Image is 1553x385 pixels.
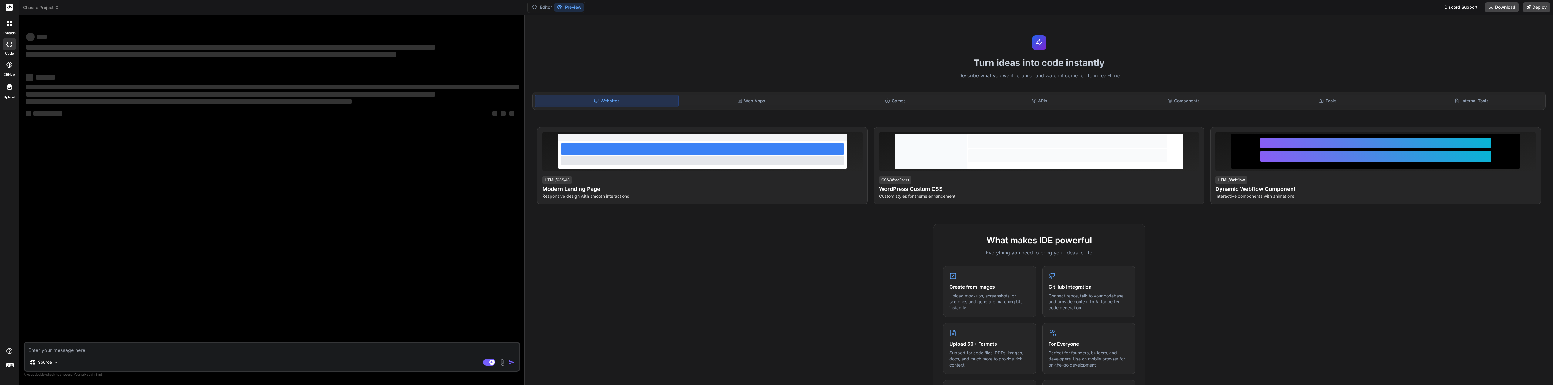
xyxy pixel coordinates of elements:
h4: Modern Landing Page [542,185,863,193]
p: Connect repos, talk to your codebase, and provide context to AI for better code generation [1049,293,1129,311]
label: Upload [4,95,15,100]
img: Pick Models [54,360,59,365]
span: ‌ [492,111,497,116]
div: Web Apps [680,95,823,107]
p: Perfect for founders, builders, and developers. Use on mobile browser for on-the-go development [1049,350,1129,368]
h1: Turn ideas into code instantly [529,57,1549,68]
div: CSS/WordPress [879,176,911,184]
div: Components [1112,95,1255,107]
div: Internal Tools [1400,95,1543,107]
h4: Upload 50+ Formats [949,340,1030,347]
span: ‌ [501,111,506,116]
span: ‌ [37,35,47,39]
p: Support for code files, PDFs, images, docs, and much more to provide rich context [949,350,1030,368]
h4: GitHub Integration [1049,283,1129,290]
label: threads [3,31,16,36]
div: Tools [1256,95,1399,107]
span: ‌ [26,85,519,89]
span: ‌ [26,92,435,97]
span: ‌ [509,111,514,116]
p: Describe what you want to build, and watch it come to life in real-time [529,72,1549,80]
div: HTML/Webflow [1215,176,1247,184]
p: Interactive components with animations [1215,193,1536,199]
p: Upload mockups, screenshots, or sketches and generate matching UIs instantly [949,293,1030,311]
img: icon [508,359,514,365]
p: Responsive design with smooth interactions [542,193,863,199]
h4: For Everyone [1049,340,1129,347]
h4: Dynamic Webflow Component [1215,185,1536,193]
button: Download [1485,2,1519,12]
span: ‌ [26,33,35,41]
p: Always double-check its answers. Your in Bind [24,372,520,377]
span: ‌ [26,74,33,81]
span: ‌ [33,111,62,116]
p: Custom styles for theme enhancement [879,193,1199,199]
button: Preview [554,3,584,12]
span: ‌ [26,45,435,50]
label: code [5,51,14,56]
button: Editor [529,3,554,12]
div: HTML/CSS/JS [542,176,572,184]
span: ‌ [26,111,31,116]
p: Source [38,359,52,365]
h4: Create from Images [949,283,1030,290]
span: ‌ [36,75,55,80]
h4: WordPress Custom CSS [879,185,1199,193]
div: Websites [535,95,679,107]
div: Discord Support [1441,2,1481,12]
span: privacy [81,373,92,376]
span: Choose Project [23,5,59,11]
span: ‌ [26,99,352,104]
span: ‌ [26,52,396,57]
h2: What makes IDE powerful [943,234,1135,247]
div: APIs [968,95,1111,107]
img: attachment [499,359,506,366]
p: Everything you need to bring your ideas to life [943,249,1135,256]
button: Deploy [1523,2,1550,12]
div: Games [824,95,967,107]
label: GitHub [4,72,15,77]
